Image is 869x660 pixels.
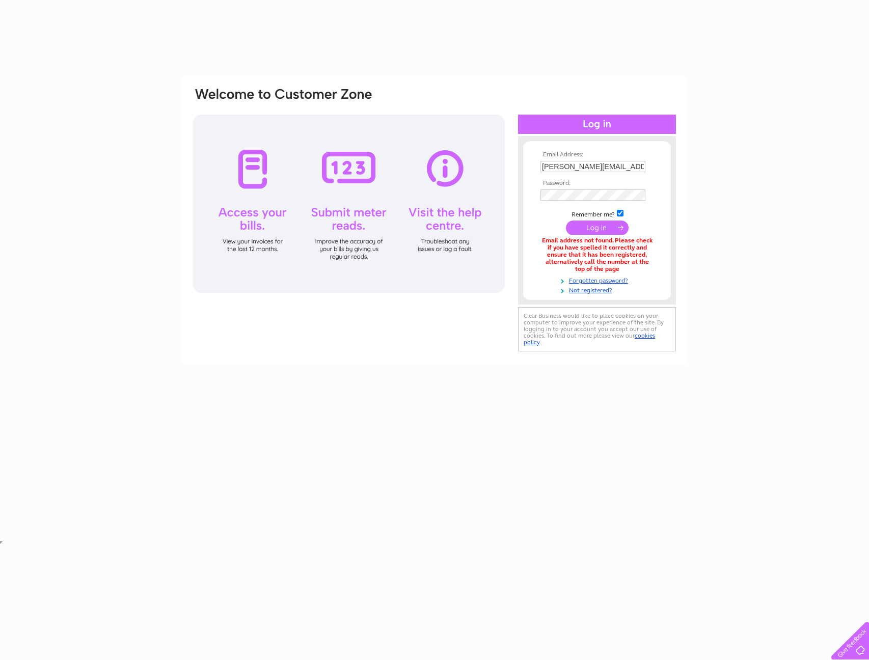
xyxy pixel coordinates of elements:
a: cookies policy [524,332,655,346]
a: Forgotten password? [540,275,656,285]
a: Not registered? [540,285,656,294]
input: Submit [566,221,629,235]
th: Email Address: [538,151,656,158]
th: Password: [538,180,656,187]
div: Clear Business would like to place cookies on your computer to improve your experience of the sit... [518,307,676,351]
div: Email address not found. Please check if you have spelled it correctly and ensure that it has bee... [540,237,654,272]
td: Remember me? [538,208,656,218]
